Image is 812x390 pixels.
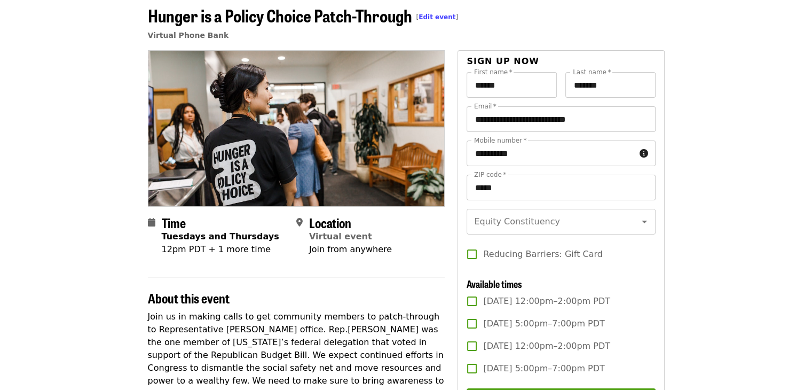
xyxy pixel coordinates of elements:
input: Mobile number [467,141,635,166]
i: circle-info icon [640,149,648,159]
a: Virtual event [309,231,372,241]
label: ZIP code [474,171,506,178]
input: Email [467,106,655,132]
a: Virtual Phone Bank [148,31,229,40]
span: [DATE] 5:00pm–7:00pm PDT [483,362,604,375]
i: map-marker-alt icon [296,217,303,228]
span: Reducing Barriers: Gift Card [483,248,602,261]
span: Location [309,213,351,232]
label: Mobile number [474,137,526,144]
a: Edit event [419,13,455,21]
i: calendar icon [148,217,155,228]
label: Last name [573,69,611,75]
span: About this event [148,288,230,307]
span: [DATE] 5:00pm–7:00pm PDT [483,317,604,330]
img: Hunger is a Policy Choice Patch-Through organized by Oregon Food Bank [148,51,445,206]
strong: Tuesdays and Thursdays [162,231,279,241]
label: First name [474,69,513,75]
span: Hunger is a Policy Choice Patch-Through [148,3,459,28]
span: Time [162,213,186,232]
input: First name [467,72,557,98]
label: Email [474,103,496,110]
input: ZIP code [467,175,655,200]
span: Sign up now [467,56,539,66]
span: [DATE] 12:00pm–2:00pm PDT [483,295,610,308]
input: Last name [565,72,656,98]
span: [ ] [416,13,459,21]
span: Join from anywhere [309,244,392,254]
div: 12pm PDT + 1 more time [162,243,279,256]
span: Available times [467,277,522,291]
button: Open [637,214,652,229]
span: [DATE] 12:00pm–2:00pm PDT [483,340,610,353]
